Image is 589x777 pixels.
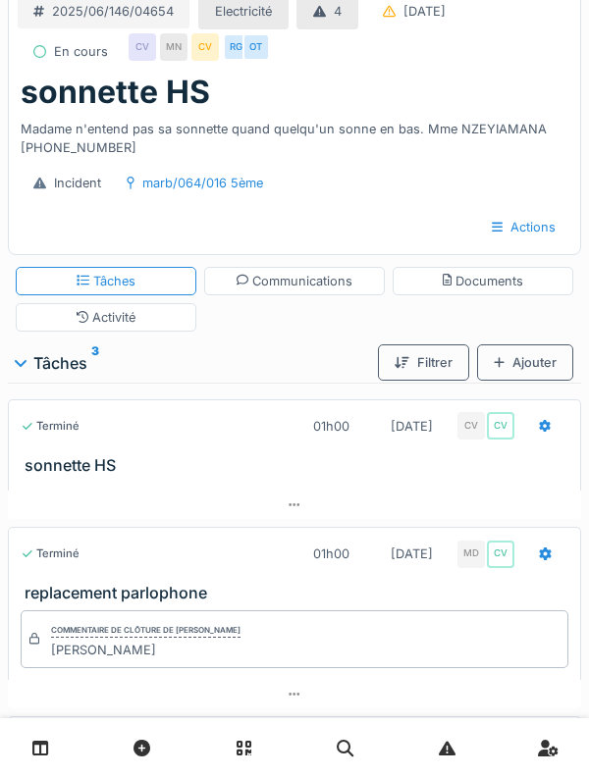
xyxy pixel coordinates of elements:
[313,544,349,563] div: 01h00
[91,351,99,375] sup: 3
[487,412,514,440] div: CV
[223,33,250,61] div: RG
[242,33,270,61] div: OT
[457,412,485,440] div: CV
[16,351,370,375] div: Tâches
[475,209,572,245] div: Actions
[51,641,241,659] div: [PERSON_NAME]
[191,33,219,61] div: CV
[142,174,263,192] div: marb/064/016 5ème
[313,417,349,436] div: 01h00
[457,541,485,568] div: MD
[54,174,101,192] div: Incident
[77,272,135,290] div: Tâches
[487,541,514,568] div: CV
[403,2,446,21] div: [DATE]
[391,544,433,563] div: [DATE]
[237,272,353,290] div: Communications
[160,33,187,61] div: MN
[51,624,241,638] div: Commentaire de clôture de [PERSON_NAME]
[477,344,573,381] div: Ajouter
[77,308,136,327] div: Activité
[21,545,80,562] div: Terminé
[52,2,174,21] div: 2025/06/146/04654
[21,74,210,111] h1: sonnette HS
[21,112,568,157] div: Madame n'entend pas sa sonnette quand quelqu'un sonne en bas. Mme NZEYIAMANA [PHONE_NUMBER]
[54,42,108,61] div: En cours
[334,2,342,21] div: 4
[25,456,572,475] h3: sonnette HS
[21,418,80,435] div: Terminé
[25,584,572,602] h3: replacement parlophone
[443,272,524,290] div: Documents
[215,2,272,21] div: Electricité
[129,33,156,61] div: CV
[378,344,468,381] div: Filtrer
[391,417,433,436] div: [DATE]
